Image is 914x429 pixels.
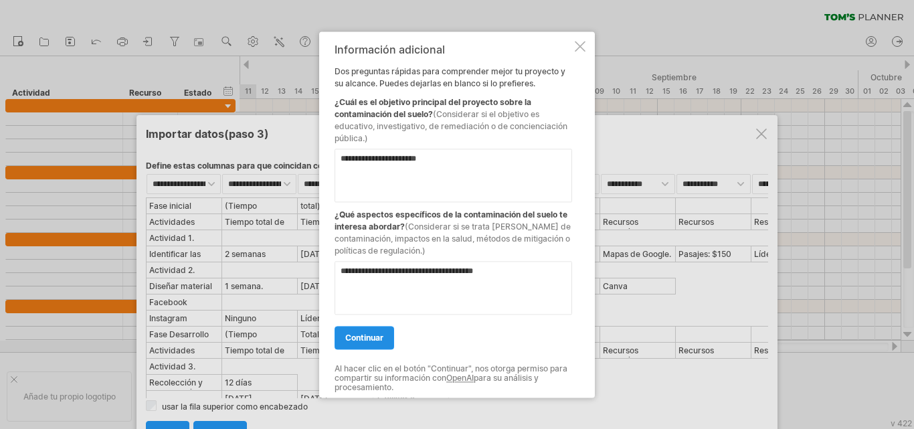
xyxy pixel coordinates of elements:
font: Al hacer clic en el botón "Continuar", nos otorga permiso para compartir su información con [335,363,567,383]
font: ¿Qué aspectos específicos de la contaminación del suelo te interesa abordar? [335,209,567,232]
font: Dos preguntas rápidas para comprender mejor tu proyecto y su alcance. Puedes dejarlas en blanco s... [335,66,565,88]
font: Información adicional [335,43,445,56]
font: (Considerar si el objetivo es educativo, investigativo, de remediación o de concienciación pública.) [335,109,567,143]
font: continuar [345,333,383,343]
font: para su análisis y procesamiento. [335,373,539,392]
font: ¿Cuál es el objetivo principal del proyecto sobre la contaminación del suelo? [335,97,531,119]
font: (Considerar si se trata [PERSON_NAME] de contaminación, impactos en la salud, métodos de mitigaci... [335,222,571,256]
a: OpenAI [446,373,474,383]
a: continuar [335,326,394,349]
